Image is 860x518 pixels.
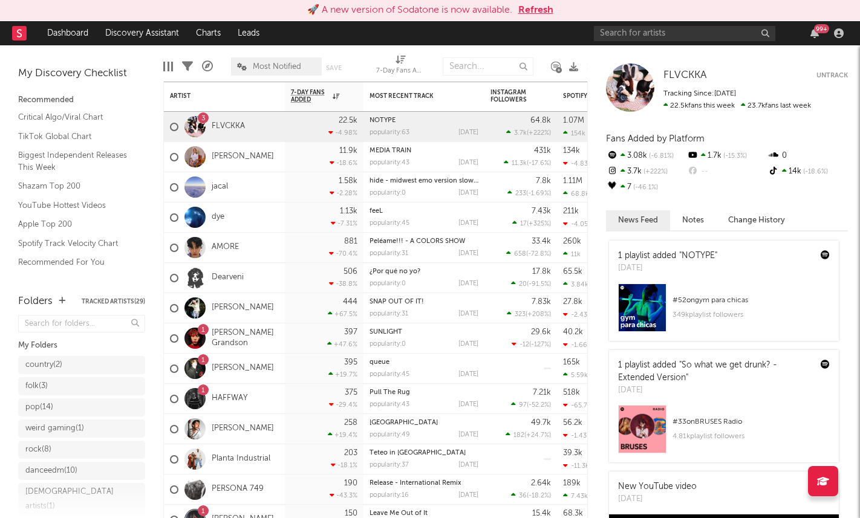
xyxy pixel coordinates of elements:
[376,51,425,82] div: 7-Day Fans Added (7-Day Fans Added)
[594,26,775,41] input: Search for artists
[370,268,478,275] div: ¿Por qué no yo?
[663,102,811,109] span: 23.7k fans last week
[18,377,145,395] a: folk(3)
[253,63,301,71] span: Most Notified
[331,219,357,227] div: -7.31 %
[609,283,839,341] a: #52ongym para chicas349kplaylist followers
[370,220,409,227] div: popularity: 45
[328,431,357,439] div: +19.4 %
[291,89,330,103] span: 7-Day Fans Added
[563,160,591,167] div: -4.83k
[329,280,357,288] div: -38.8 %
[370,250,408,257] div: popularity: 31
[212,242,239,253] a: AMORE
[606,164,686,180] div: 3.7k
[370,480,478,487] div: Release - International Remix
[25,400,53,415] div: pop ( 14 )
[618,361,777,382] a: "So what we get drunk? - Extended Version"
[370,299,424,305] a: SNAP OUT OF IT!
[458,311,478,317] div: [DATE]
[618,481,697,493] div: New YouTube video
[563,449,582,457] div: 39.3k
[18,462,145,480] a: danceedm(10)
[97,21,187,45] a: Discovery Assistant
[529,160,549,167] span: -17.6 %
[642,169,668,175] span: +222 %
[514,251,526,257] span: 658
[563,328,583,336] div: 40.2k
[518,3,553,18] button: Refresh
[18,149,133,173] a: Biggest Independent Releases This Week
[673,293,830,308] div: # 52 on gym para chicas
[529,221,549,227] span: +325 %
[370,208,383,215] a: feeL
[663,70,706,80] span: FLVCKKA
[563,147,580,155] div: 134k
[25,358,62,372] div: country ( 2 )
[563,432,590,439] div: -1.43k
[458,341,478,348] div: [DATE]
[18,315,145,332] input: Search for folders...
[376,64,425,79] div: 7-Day Fans Added (7-Day Fans Added)
[686,148,767,164] div: 1.7k
[663,90,736,97] span: Tracking Since: [DATE]
[716,210,797,230] button: Change History
[18,199,133,212] a: YouTube Hottest Videos
[370,311,408,317] div: popularity: 31
[345,510,357,517] div: 150
[513,432,524,439] span: 182
[344,268,357,276] div: 506
[816,70,848,82] button: Untrack
[370,462,409,468] div: popularity: 37
[370,92,460,100] div: Most Recent Track
[529,130,549,137] span: +222 %
[618,493,697,505] div: [DATE]
[329,250,357,257] div: -70.4 %
[370,401,409,408] div: popularity: 43
[212,212,224,222] a: dye
[339,117,357,125] div: 22.5k
[563,129,585,137] div: 154k
[647,153,674,160] span: -6.81 %
[458,250,478,257] div: [DATE]
[370,329,478,335] div: SUNLIGHT
[673,308,830,322] div: 349k playlist followers
[531,479,551,487] div: 2.64k
[618,359,812,384] div: 1 playlist added
[526,432,549,439] span: +24.7 %
[563,311,591,319] div: -2.43k
[458,190,478,196] div: [DATE]
[326,65,342,71] button: Save
[370,510,428,517] a: Leave Me Out of It
[529,493,549,499] span: -18.2 %
[520,221,527,227] span: 17
[370,359,478,366] div: queue
[344,328,357,336] div: 397
[686,164,767,180] div: --
[344,419,357,427] div: 258
[307,3,512,18] div: 🚀 A new version of Sodatone is now available.
[331,461,357,469] div: -18.1 %
[810,28,819,38] button: 99+
[458,401,478,408] div: [DATE]
[370,480,461,487] a: Release - International Remix
[563,280,588,288] div: 3.84k
[606,148,686,164] div: 3.08k
[370,190,406,196] div: popularity: 0
[339,177,357,185] div: 1.58k
[507,189,551,197] div: ( )
[536,177,551,185] div: 7.8k
[370,492,409,499] div: popularity: 16
[25,464,77,478] div: danceedm ( 10 )
[532,510,551,517] div: 15.4k
[370,329,402,335] a: SUNLIGHT
[529,402,549,409] span: -52.2 %
[370,389,478,396] div: Pull The Rug
[563,268,582,276] div: 65.5k
[370,450,466,456] a: Teteo in [GEOGRAPHIC_DATA]
[370,208,478,215] div: feeL
[458,160,478,166] div: [DATE]
[528,190,549,197] span: -1.69 %
[506,250,551,257] div: ( )
[18,419,145,438] a: weird gaming(1)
